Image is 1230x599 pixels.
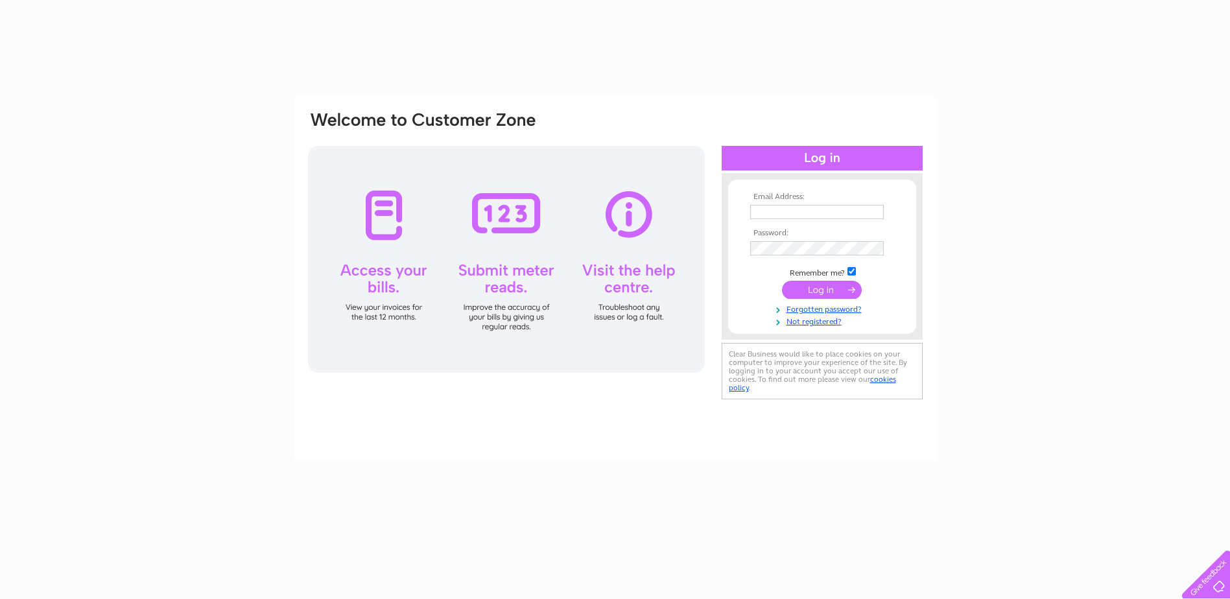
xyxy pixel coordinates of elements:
[782,281,862,299] input: Submit
[747,265,897,278] td: Remember me?
[729,375,896,392] a: cookies policy
[750,302,897,314] a: Forgotten password?
[750,314,897,327] a: Not registered?
[747,229,897,238] th: Password:
[747,193,897,202] th: Email Address:
[722,343,923,399] div: Clear Business would like to place cookies on your computer to improve your experience of the sit...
